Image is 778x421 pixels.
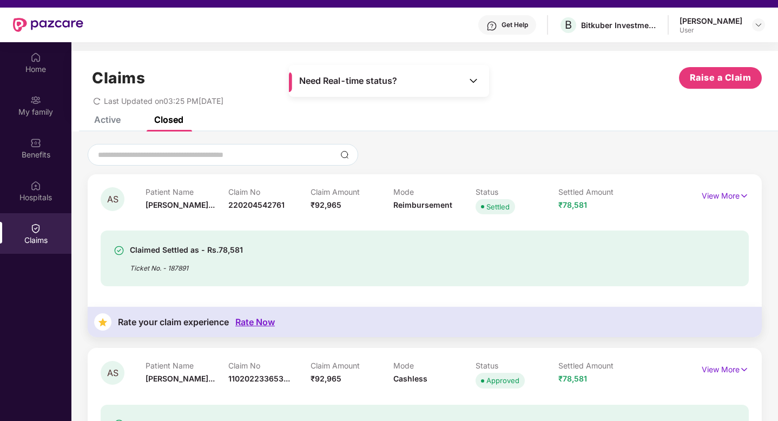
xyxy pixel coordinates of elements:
p: Claim No [228,187,311,196]
img: svg+xml;base64,PHN2ZyBpZD0iU3VjY2Vzcy0zMngzMiIgeG1sbnM9Imh0dHA6Ly93d3cudzMub3JnLzIwMDAvc3ZnIiB3aW... [114,245,124,256]
p: Settled Amount [558,361,641,370]
p: View More [702,187,749,202]
img: svg+xml;base64,PHN2ZyB3aWR0aD0iMjAiIGhlaWdodD0iMjAiIHZpZXdCb3g9IjAgMCAyMCAyMCIgZmlsbD0ibm9uZSIgeG... [30,95,41,106]
img: svg+xml;base64,PHN2ZyBpZD0iSGVscC0zMngzMiIgeG1sbnM9Imh0dHA6Ly93d3cudzMub3JnLzIwMDAvc3ZnIiB3aWR0aD... [486,21,497,31]
p: Status [476,187,558,196]
img: svg+xml;base64,PHN2ZyBpZD0iSG9zcGl0YWxzIiB4bWxucz0iaHR0cDovL3d3dy53My5vcmcvMjAwMC9zdmciIHdpZHRoPS... [30,180,41,191]
p: Settled Amount [558,187,641,196]
span: 220204542761 [228,200,285,209]
p: View More [702,361,749,376]
p: Claim Amount [311,187,393,196]
p: Patient Name [146,361,228,370]
img: svg+xml;base64,PHN2ZyB4bWxucz0iaHR0cDovL3d3dy53My5vcmcvMjAwMC9zdmciIHdpZHRoPSIxNyIgaGVpZ2h0PSIxNy... [740,190,749,202]
span: ₹78,581 [558,200,587,209]
div: Claimed Settled as - Rs.78,581 [130,244,243,256]
p: Mode [393,187,476,196]
span: Reimbursement [393,200,452,209]
p: Claim No [228,361,311,370]
div: Active [94,114,121,125]
img: svg+xml;base64,PHN2ZyBpZD0iQmVuZWZpdHMiIHhtbG5zPSJodHRwOi8vd3d3LnczLm9yZy8yMDAwL3N2ZyIgd2lkdGg9Ij... [30,137,41,148]
p: Status [476,361,558,370]
span: [PERSON_NAME]... [146,374,215,383]
span: Need Real-time status? [299,75,397,87]
div: Closed [154,114,183,125]
span: 110202233653... [228,374,290,383]
div: Rate your claim experience [118,317,229,327]
p: Patient Name [146,187,228,196]
span: Raise a Claim [690,71,751,84]
div: User [680,26,742,35]
div: Bitkuber Investments Pvt Limited [581,20,657,30]
span: ₹78,581 [558,374,587,383]
button: Raise a Claim [679,67,762,89]
img: svg+xml;base64,PHN2ZyBpZD0iU2VhcmNoLTMyeDMyIiB4bWxucz0iaHR0cDovL3d3dy53My5vcmcvMjAwMC9zdmciIHdpZH... [340,150,349,159]
div: Ticket No. - 187891 [130,256,243,273]
span: AS [107,369,118,378]
img: svg+xml;base64,PHN2ZyBpZD0iSG9tZSIgeG1sbnM9Imh0dHA6Ly93d3cudzMub3JnLzIwMDAvc3ZnIiB3aWR0aD0iMjAiIG... [30,52,41,63]
div: Approved [486,375,519,386]
span: [PERSON_NAME]... [146,200,215,209]
span: redo [93,96,101,106]
div: Rate Now [235,317,275,327]
div: Settled [486,201,510,212]
img: Toggle Icon [468,75,479,86]
img: svg+xml;base64,PHN2ZyB4bWxucz0iaHR0cDovL3d3dy53My5vcmcvMjAwMC9zdmciIHdpZHRoPSIxNyIgaGVpZ2h0PSIxNy... [740,364,749,376]
p: Mode [393,361,476,370]
span: Cashless [393,374,427,383]
span: Last Updated on 03:25 PM[DATE] [104,96,223,106]
img: svg+xml;base64,PHN2ZyB4bWxucz0iaHR0cDovL3d3dy53My5vcmcvMjAwMC9zdmciIHdpZHRoPSIzNyIgaGVpZ2h0PSIzNy... [94,313,111,331]
span: AS [107,195,118,204]
img: svg+xml;base64,PHN2ZyBpZD0iRHJvcGRvd24tMzJ4MzIiIHhtbG5zPSJodHRwOi8vd3d3LnczLm9yZy8yMDAwL3N2ZyIgd2... [754,21,763,29]
span: ₹92,965 [311,200,341,209]
span: ₹92,965 [311,374,341,383]
h1: Claims [92,69,145,87]
img: New Pazcare Logo [13,18,83,32]
p: Claim Amount [311,361,393,370]
div: [PERSON_NAME] [680,16,742,26]
span: B [565,18,572,31]
img: svg+xml;base64,PHN2ZyBpZD0iQ2xhaW0iIHhtbG5zPSJodHRwOi8vd3d3LnczLm9yZy8yMDAwL3N2ZyIgd2lkdGg9IjIwIi... [30,223,41,234]
div: Get Help [502,21,528,29]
